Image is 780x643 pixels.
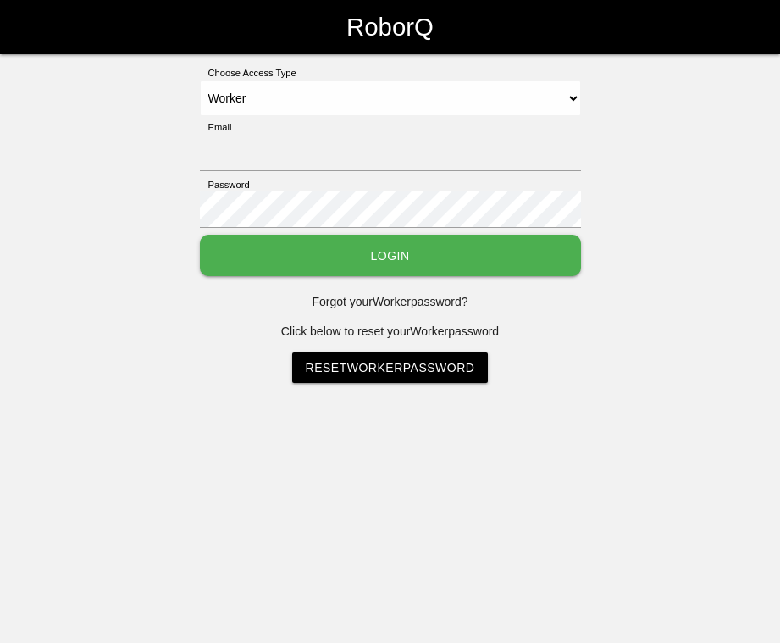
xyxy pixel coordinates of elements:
[200,66,296,80] label: Choose Access Type
[200,293,581,311] p: Forgot your Worker password?
[200,120,232,135] label: Email
[292,352,489,383] a: ResetWorkerPassword
[200,235,581,276] button: Login
[200,323,581,341] p: Click below to reset your Worker password
[200,178,250,192] label: Password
